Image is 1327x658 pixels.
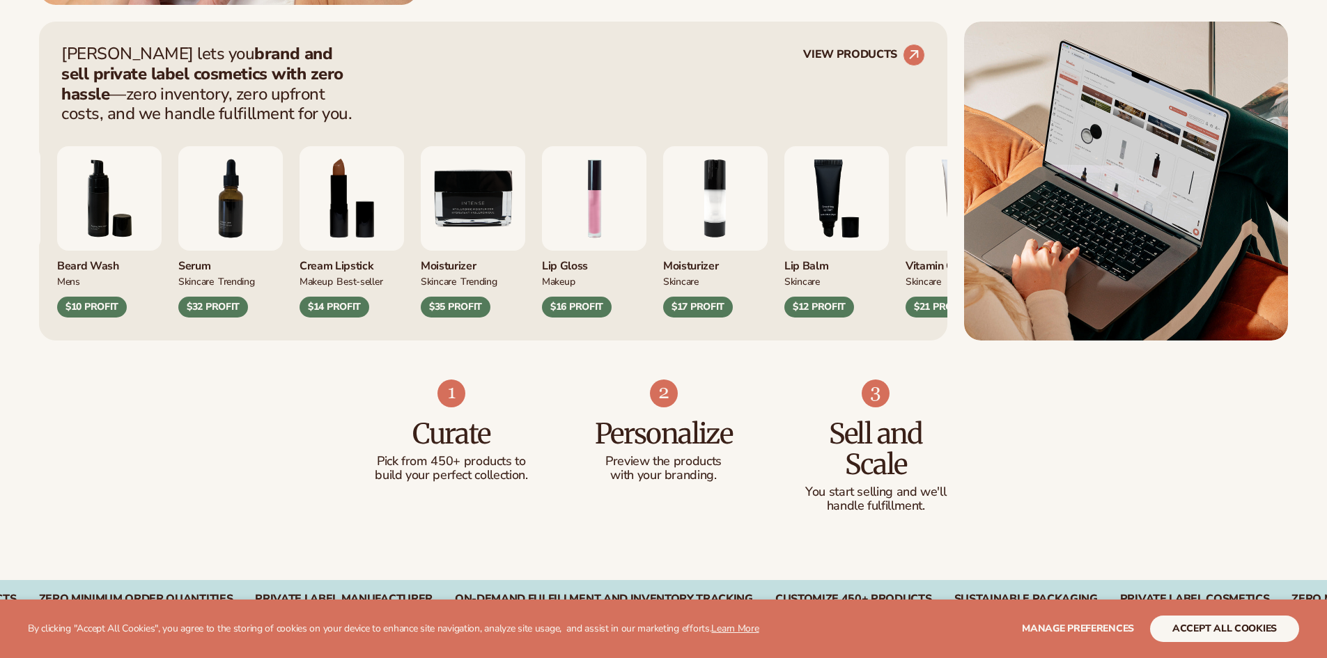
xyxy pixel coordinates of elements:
[663,297,733,318] div: $17 PROFIT
[542,146,646,251] img: Pink lip gloss.
[798,499,954,513] p: handle fulfillment.
[57,146,162,318] div: 6 / 9
[542,146,646,318] div: 1 / 9
[421,146,525,318] div: 9 / 9
[585,469,742,483] p: with your branding.
[862,379,890,407] img: Shopify Image 9
[437,379,465,407] img: Shopify Image 7
[798,418,954,480] h3: Sell and Scale
[784,146,889,318] div: 3 / 9
[178,146,283,318] div: 7 / 9
[906,297,975,318] div: $21 PROFIT
[300,297,369,318] div: $14 PROFIT
[906,274,941,288] div: Skincare
[28,623,759,635] p: By clicking "Accept All Cookies", you agree to the storing of cookies on your device to enhance s...
[585,455,742,469] p: Preview the products
[663,146,768,251] img: Moisturizing lotion.
[300,251,404,274] div: Cream Lipstick
[775,593,932,606] div: CUSTOMIZE 450+ PRODUCTS
[421,274,456,288] div: SKINCARE
[1022,616,1134,642] button: Manage preferences
[373,418,530,449] h3: Curate
[803,44,925,66] a: VIEW PRODUCTS
[784,274,820,288] div: SKINCARE
[336,274,382,288] div: BEST-SELLER
[61,42,343,105] strong: brand and sell private label cosmetics with zero hassle
[906,251,1010,274] div: Vitamin C Cleanser
[455,593,753,606] div: On-Demand Fulfillment and Inventory Tracking
[1120,593,1270,606] div: PRIVATE LABEL COSMETICS
[906,146,1010,251] img: Vitamin c cleanser.
[542,274,575,288] div: MAKEUP
[178,146,283,251] img: Collagen and retinol serum.
[1150,616,1299,642] button: accept all cookies
[61,44,361,124] p: [PERSON_NAME] lets you —zero inventory, zero upfront costs, and we handle fulfillment for you.
[784,146,889,251] img: Smoothing lip balm.
[178,274,214,288] div: SKINCARE
[300,274,332,288] div: MAKEUP
[1022,622,1134,635] span: Manage preferences
[542,297,612,318] div: $16 PROFIT
[178,297,248,318] div: $32 PROFIT
[663,146,768,318] div: 2 / 9
[650,379,678,407] img: Shopify Image 8
[421,146,525,251] img: Moisturizer.
[39,593,233,606] div: Zero Minimum Order Quantities
[421,251,525,274] div: Moisturizer
[255,593,433,606] div: PRIVATE LABEL MANUFACTURER
[57,274,80,288] div: mens
[460,274,497,288] div: TRENDING
[542,251,646,274] div: Lip Gloss
[300,146,404,318] div: 8 / 9
[906,146,1010,318] div: 4 / 9
[57,251,162,274] div: Beard Wash
[964,22,1288,340] img: Shopify Image 5
[784,297,854,318] div: $12 PROFIT
[663,251,768,274] div: Moisturizer
[57,297,127,318] div: $10 PROFIT
[218,274,255,288] div: TRENDING
[954,593,1098,606] div: SUSTAINABLE PACKAGING
[421,297,490,318] div: $35 PROFIT
[178,251,283,274] div: Serum
[784,251,889,274] div: Lip Balm
[663,274,699,288] div: SKINCARE
[57,146,162,251] img: Foaming beard wash.
[300,146,404,251] img: Luxury cream lipstick.
[585,418,742,449] h3: Personalize
[711,622,759,635] a: Learn More
[373,455,530,483] p: Pick from 450+ products to build your perfect collection.
[798,485,954,499] p: You start selling and we'll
